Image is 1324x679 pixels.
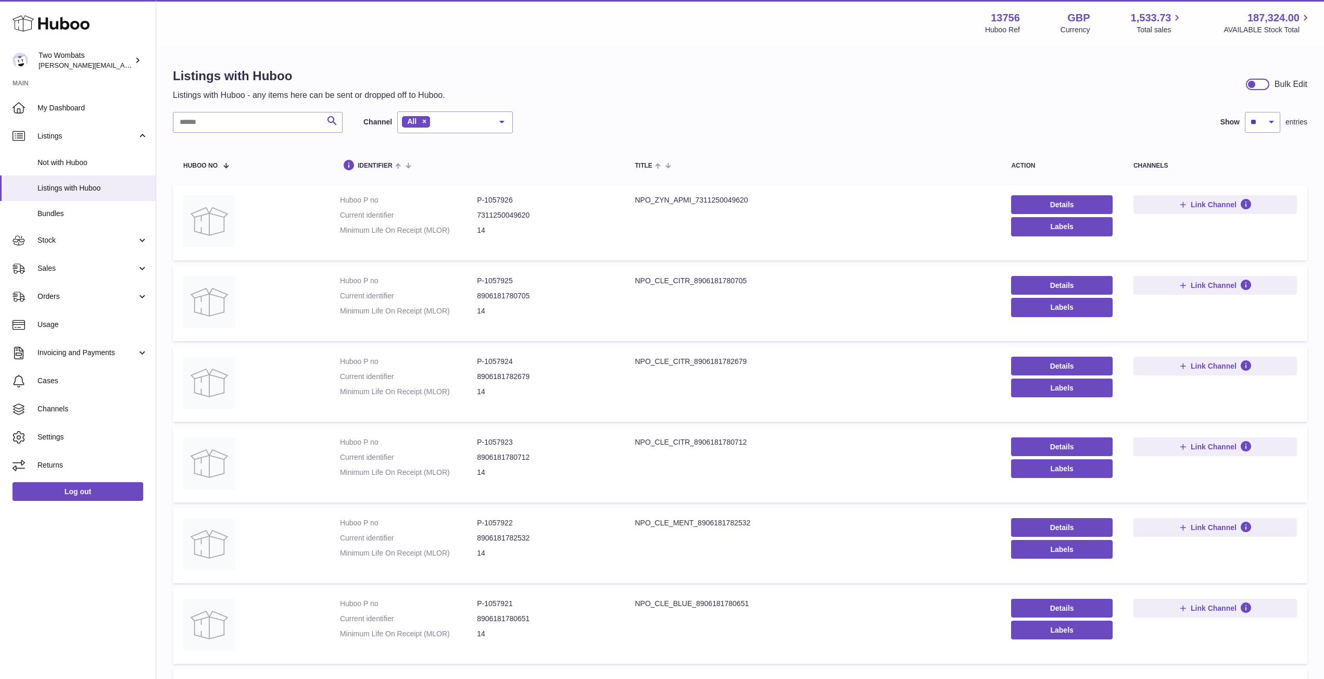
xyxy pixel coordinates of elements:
[1133,162,1297,169] div: channels
[1011,276,1112,295] a: Details
[340,276,477,286] dt: Huboo P no
[340,306,477,316] dt: Minimum Life On Receipt (MLOR)
[1131,11,1171,25] span: 1,533.73
[477,614,614,624] dd: 8906181780651
[985,25,1020,35] div: Huboo Ref
[407,117,417,125] span: All
[477,357,614,367] dd: P-1057924
[477,548,614,558] dd: 14
[1285,117,1307,127] span: entries
[1247,11,1300,25] span: 187,324.00
[477,387,614,397] dd: 14
[1275,79,1307,90] div: Bulk Edit
[1133,518,1297,537] button: Link Channel
[477,225,614,235] dd: 14
[183,195,235,247] img: NPO_ZYN_APMI_7311250049620
[340,210,477,220] dt: Current identifier
[1011,599,1112,618] a: Details
[1191,361,1237,371] span: Link Channel
[1011,621,1112,639] button: Labels
[358,162,393,169] span: identifier
[37,460,148,470] span: Returns
[37,158,148,168] span: Not with Huboo
[1191,523,1237,532] span: Link Channel
[477,195,614,205] dd: P-1057926
[37,103,148,113] span: My Dashboard
[1011,195,1112,214] a: Details
[635,162,652,169] span: title
[1191,281,1237,290] span: Link Channel
[183,518,235,570] img: NPO_CLE_MENT_8906181782532
[37,183,148,193] span: Listings with Huboo
[340,291,477,301] dt: Current identifier
[37,376,148,386] span: Cases
[340,225,477,235] dt: Minimum Life On Receipt (MLOR)
[340,357,477,367] dt: Huboo P no
[1011,459,1112,478] button: Labels
[37,235,137,245] span: Stock
[12,53,28,68] img: philip.carroll@twowombats.com
[37,209,148,219] span: Bundles
[340,533,477,543] dt: Current identifier
[1011,518,1112,537] a: Details
[1133,437,1297,456] button: Link Channel
[477,533,614,543] dd: 8906181782532
[1061,25,1090,35] div: Currency
[340,372,477,382] dt: Current identifier
[1011,298,1112,317] button: Labels
[183,437,235,489] img: NPO_CLE_CITR_8906181780712
[1011,379,1112,397] button: Labels
[340,599,477,609] dt: Huboo P no
[477,468,614,477] dd: 14
[37,432,148,442] span: Settings
[39,51,132,70] div: Two Wombats
[39,61,264,69] span: [PERSON_NAME][EMAIL_ADDRESS][PERSON_NAME][DOMAIN_NAME]
[1220,117,1240,127] label: Show
[1011,437,1112,456] a: Details
[1191,442,1237,451] span: Link Channel
[173,90,445,101] p: Listings with Huboo - any items here can be sent or dropped off to Huboo.
[183,162,218,169] span: Huboo no
[37,292,137,301] span: Orders
[1067,11,1090,25] strong: GBP
[37,404,148,414] span: Channels
[12,482,143,501] a: Log out
[340,468,477,477] dt: Minimum Life On Receipt (MLOR)
[340,614,477,624] dt: Current identifier
[477,372,614,382] dd: 8906181782679
[1131,11,1183,35] a: 1,533.73 Total sales
[1191,603,1237,613] span: Link Channel
[340,629,477,639] dt: Minimum Life On Receipt (MLOR)
[37,320,148,330] span: Usage
[991,11,1020,25] strong: 13756
[183,357,235,409] img: NPO_CLE_CITR_8906181782679
[1011,357,1112,375] a: Details
[635,599,991,609] div: NPO_CLE_BLUE_8906181780651
[363,117,392,127] label: Channel
[1191,200,1237,209] span: Link Channel
[1137,25,1183,35] span: Total sales
[340,387,477,397] dt: Minimum Life On Receipt (MLOR)
[183,276,235,328] img: NPO_CLE_CITR_8906181780705
[635,518,991,528] div: NPO_CLE_MENT_8906181782532
[1011,540,1112,559] button: Labels
[477,629,614,639] dd: 14
[477,437,614,447] dd: P-1057923
[37,131,137,141] span: Listings
[183,599,235,651] img: NPO_CLE_BLUE_8906181780651
[477,599,614,609] dd: P-1057921
[635,276,991,286] div: NPO_CLE_CITR_8906181780705
[635,195,991,205] div: NPO_ZYN_APMI_7311250049620
[1011,162,1112,169] div: action
[340,195,477,205] dt: Huboo P no
[1011,217,1112,236] button: Labels
[340,518,477,528] dt: Huboo P no
[37,348,137,358] span: Invoicing and Payments
[1133,357,1297,375] button: Link Channel
[340,437,477,447] dt: Huboo P no
[477,306,614,316] dd: 14
[477,210,614,220] dd: 7311250049620
[635,437,991,447] div: NPO_CLE_CITR_8906181780712
[1224,11,1312,35] a: 187,324.00 AVAILABLE Stock Total
[1224,25,1312,35] span: AVAILABLE Stock Total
